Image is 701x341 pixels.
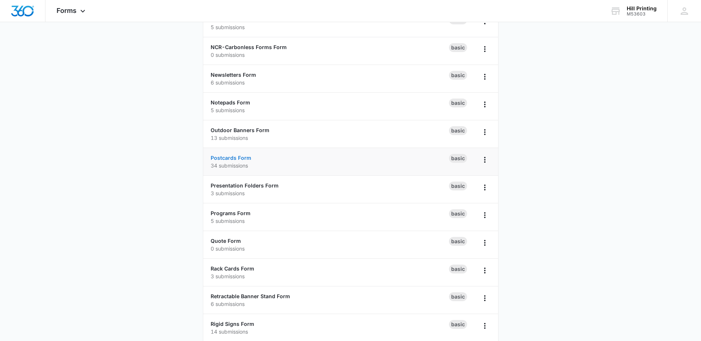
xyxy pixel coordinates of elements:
[211,72,256,78] a: Newsletters Form
[211,210,251,216] a: Programs Form
[211,23,449,31] p: 5 submissions
[211,189,449,197] p: 3 submissions
[449,126,467,135] div: Basic
[211,265,254,272] a: Rack Cards Form
[211,99,250,106] a: Notepads Form
[211,127,269,133] a: Outdoor Banners Form
[449,154,467,163] div: Basic
[211,79,449,86] p: 6 submissions
[627,11,657,17] div: account id
[211,182,279,189] a: Presentation Folders Form
[449,182,467,190] div: Basic
[211,162,449,169] p: 34 submissions
[449,265,467,273] div: Basic
[449,99,467,107] div: Basic
[479,320,491,332] button: Overflow Menu
[211,245,449,252] p: 0 submissions
[449,71,467,80] div: Basic
[211,293,290,299] a: Retractable Banner Stand Form
[479,99,491,110] button: Overflow Menu
[449,43,467,52] div: Basic
[479,237,491,249] button: Overflow Menu
[479,154,491,166] button: Overflow Menu
[479,43,491,55] button: Overflow Menu
[479,292,491,304] button: Overflow Menu
[211,328,449,335] p: 14 submissions
[479,265,491,276] button: Overflow Menu
[479,209,491,221] button: Overflow Menu
[211,51,449,59] p: 0 submissions
[627,6,657,11] div: account name
[211,272,449,280] p: 3 submissions
[211,134,449,142] p: 13 submissions
[211,321,254,327] a: Rigid Signs Form
[211,44,287,50] a: NCR-Carbonless Forms Form
[211,155,251,161] a: Postcards Form
[57,7,76,14] span: Forms
[211,106,449,114] p: 5 submissions
[479,71,491,83] button: Overflow Menu
[479,182,491,193] button: Overflow Menu
[211,300,449,308] p: 6 submissions
[449,237,467,246] div: Basic
[479,126,491,138] button: Overflow Menu
[449,292,467,301] div: Basic
[449,209,467,218] div: Basic
[211,217,449,225] p: 5 submissions
[449,320,467,329] div: Basic
[211,238,241,244] a: Quote Form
